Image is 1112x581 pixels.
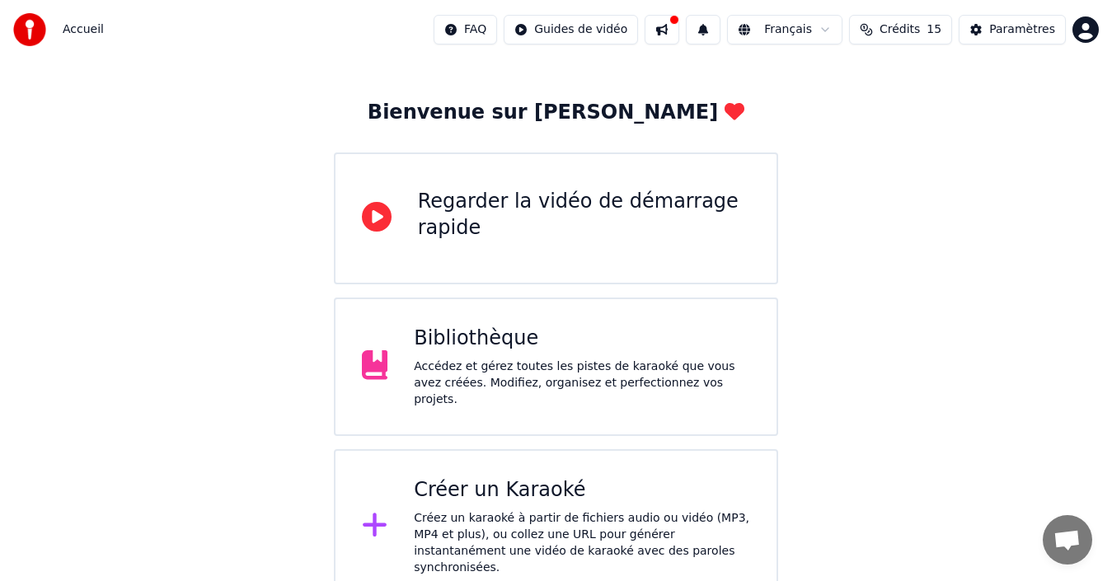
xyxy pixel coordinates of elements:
[434,15,497,45] button: FAQ
[13,13,46,46] img: youka
[989,21,1055,38] div: Paramètres
[63,21,104,38] nav: breadcrumb
[414,477,750,504] div: Créer un Karaoké
[849,15,952,45] button: Crédits15
[418,189,751,241] div: Regarder la vidéo de démarrage rapide
[368,100,744,126] div: Bienvenue sur [PERSON_NAME]
[1043,515,1092,565] a: Ouvrir le chat
[927,21,941,38] span: 15
[504,15,638,45] button: Guides de vidéo
[414,358,750,408] div: Accédez et gérez toutes les pistes de karaoké que vous avez créées. Modifiez, organisez et perfec...
[63,21,104,38] span: Accueil
[414,326,750,352] div: Bibliothèque
[880,21,920,38] span: Crédits
[959,15,1066,45] button: Paramètres
[414,510,750,576] div: Créez un karaoké à partir de fichiers audio ou vidéo (MP3, MP4 et plus), ou collez une URL pour g...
